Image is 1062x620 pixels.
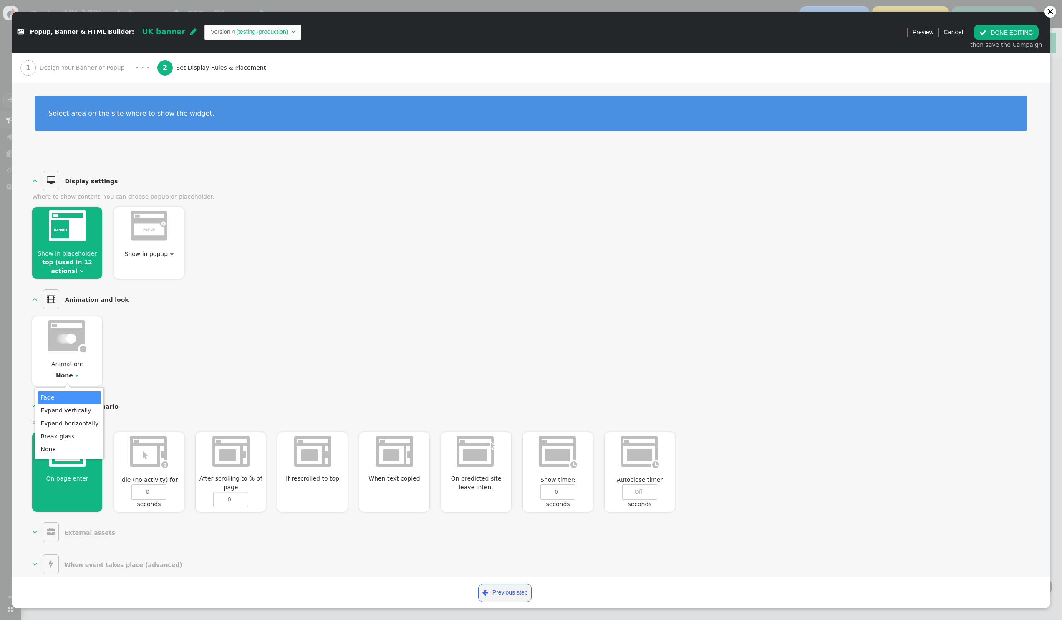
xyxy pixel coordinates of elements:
img: show_in_container.png [49,210,86,241]
span: seconds [134,500,164,512]
span:  [979,29,986,36]
span:  [80,268,83,274]
span: seconds [624,500,655,512]
a: Cancel [943,29,963,35]
div: Select area on the site where to show the widget. [48,109,1014,117]
b: When event takes place (advanced) [64,562,182,568]
span:  [190,28,197,35]
a: 2 Set Display Rules & Placement [157,53,285,83]
span:  [32,176,38,185]
a: 1 Design Your Banner or Popup · · · [20,53,157,83]
div: None [56,371,73,380]
span: UK banner [142,28,185,36]
a:   Animation and look [32,289,133,309]
a:   When event takes place (advanced) [32,554,186,574]
button: DONE EDITING [974,25,1039,40]
a: Previous step [478,584,532,602]
span:  [482,587,488,598]
img: timer_mode_dimmed.png [621,436,659,468]
img: show_in_popup_dimmed.png [130,210,168,242]
b: 2 [162,63,167,72]
b: 1 [26,63,31,72]
div: then save the Campaign [970,40,1042,49]
span:  [291,29,295,35]
span: Design Your Banner or Popup [40,63,128,72]
b: External assets [64,529,115,536]
span: Preview [913,28,933,37]
span:  [43,522,59,542]
span: Popup, Banner & HTML Builder: [30,29,134,35]
div: Where to show content. You can choose popup or placeholder. [32,192,1030,201]
a:   External assets [32,522,119,542]
span: After scrolling to % of page [196,474,266,492]
img: after_scrolling_dimmed.png [294,436,331,467]
span:  [32,402,38,410]
span:  [32,560,38,568]
span:  [18,29,24,35]
span: Set Display Rules & Placement [176,63,269,72]
span:  [170,251,174,257]
span: Animation: [48,360,87,369]
img: after_scrolling_dimmed.png [212,436,250,467]
a:   Display scenario [32,396,122,416]
div: · · · [136,62,149,73]
a: Preview [913,25,933,40]
span:  [75,372,78,378]
a:   Display settings [32,171,121,190]
span:  [32,295,38,303]
span:  [43,171,59,190]
span: When text copied [365,474,424,483]
b: Display settings [65,178,118,185]
div: Show the popup when: [32,418,1030,426]
img: idle_mode_dimmed.png [130,436,168,468]
td: Expand horizontally [38,417,101,430]
b: Animation and look [65,296,129,303]
span: Show in popup [125,251,168,257]
span: On predicted site leave intent [441,474,511,492]
td: Break glass [38,430,101,443]
img: on_exit_dimmed.png [457,436,496,467]
td: Fade [38,391,101,404]
img: animation_dimmed.png [48,320,86,352]
span: Show timer: [537,476,579,484]
span:  [43,289,59,309]
td: Expand vertically [38,404,101,417]
input: Off [622,484,657,499]
span: Show in placeholder [38,250,97,257]
img: timer_mode_dimmed.png [539,436,577,468]
span: If rescrolled to top [283,474,343,483]
span: Idle (no activity) for [117,476,182,484]
span: seconds [542,500,573,512]
a: top (used in 12 actions) [42,259,92,274]
span: Autoclose timer [613,476,666,484]
span: On page enter [43,474,92,483]
img: after_scrolling_dimmed.png [376,436,413,467]
td: Version 4 [211,28,235,36]
td: (testing+production) [235,28,289,36]
td: None [38,443,101,456]
span:  [32,528,38,536]
span:  [43,554,58,574]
